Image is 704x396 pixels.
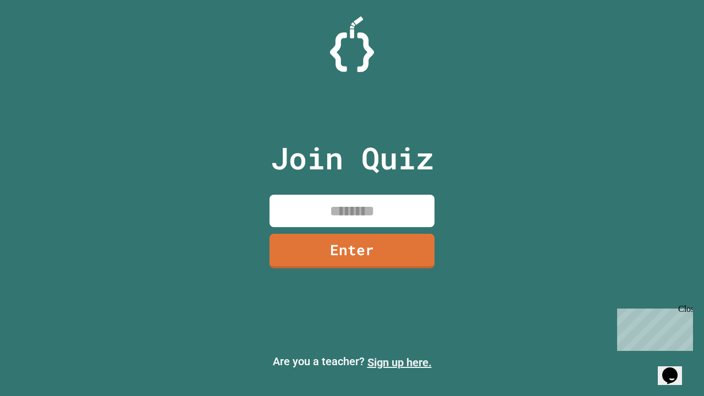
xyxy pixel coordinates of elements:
iframe: chat widget [613,304,693,351]
img: Logo.svg [330,16,374,72]
div: Chat with us now!Close [4,4,76,70]
p: Join Quiz [271,135,434,181]
p: Are you a teacher? [9,353,695,371]
a: Enter [269,234,435,268]
a: Sign up here. [367,356,432,369]
iframe: chat widget [658,352,693,385]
